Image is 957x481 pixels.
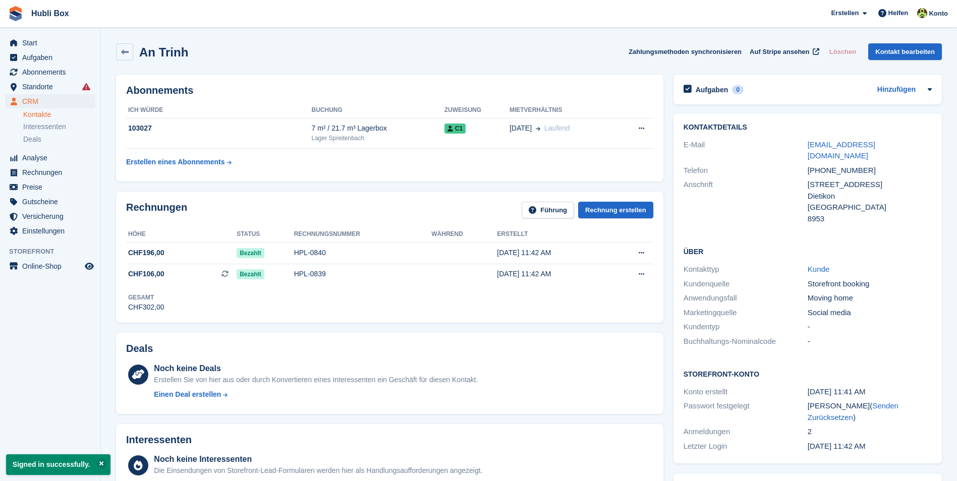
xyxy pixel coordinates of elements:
[750,47,809,57] span: Auf Stripe ansehen
[5,259,95,273] a: Speisekarte
[696,85,728,94] h2: Aufgaben
[808,321,932,333] div: -
[684,426,808,438] div: Anmeldungen
[684,336,808,347] div: Buchhaltungs-Nominalcode
[128,248,164,258] span: CHF196,00
[22,259,83,273] span: Online-Shop
[510,123,532,134] span: [DATE]
[808,442,866,450] time: 2025-08-22 09:42:55 UTC
[154,389,221,400] div: Einen Deal erstellen
[629,43,742,60] button: Zahlungsmethoden synchronisieren
[5,224,95,238] a: menu
[5,94,95,108] a: menu
[684,278,808,290] div: Kundenquelle
[23,134,95,145] a: Deals
[23,122,66,132] span: Interessenten
[808,165,932,176] div: [PHONE_NUMBER]
[684,400,808,423] div: Passwort festgelegt
[831,8,859,18] span: Erstellen
[444,124,466,134] span: C1
[5,151,95,165] a: menu
[497,248,609,258] div: [DATE] 11:42 AM
[808,307,932,319] div: Social media
[22,80,83,94] span: Standorte
[23,135,41,144] span: Deals
[23,122,95,132] a: Interessenten
[497,226,609,243] th: Erstellt
[22,209,83,223] span: Versicherung
[5,50,95,65] a: menu
[154,375,478,385] div: Erstellen Sie von hier aus oder durch Konvertieren eines Interessenten ein Geschäft für diesen Ko...
[808,202,932,213] div: [GEOGRAPHIC_DATA]
[22,50,83,65] span: Aufgaben
[22,165,83,179] span: Rechnungen
[126,85,653,96] h2: Abonnements
[126,123,311,134] div: 103027
[83,260,95,272] a: Vorschau-Shop
[22,224,83,238] span: Einstellungen
[444,102,510,118] th: Zuweisung
[808,292,932,304] div: Moving home
[684,124,932,132] h2: Kontaktdetails
[5,165,95,179] a: menu
[877,84,916,96] a: Hinzufügen
[27,5,73,22] a: Hubli Box
[929,9,948,19] span: Konto
[294,226,432,243] th: Rechnungsnummer
[294,269,432,279] div: HPL-0839
[578,202,653,218] a: Rechnung erstellen
[126,343,153,354] h2: Deals
[126,226,237,243] th: Höhe
[154,465,482,476] div: Die Einsendungen von Storefront-Lead-Formularen werden hier als Handlungsaufforderungen angezeigt.
[868,43,942,60] a: Kontakt bearbeiten
[22,65,83,79] span: Abonnements
[126,102,311,118] th: ICH WÜRDE
[684,292,808,304] div: Anwendungsfall
[808,401,898,422] a: Senden Zurücksetzen
[684,179,808,224] div: Anschrift
[684,369,932,379] h2: Storefront-Konto
[22,180,83,194] span: Preise
[8,6,23,21] img: stora-icon-8386f47178a22dfd0bd8f6a31ec36ba5ce8667c1dd55bd0f319d3a0aa187defe.svg
[126,157,225,167] div: Erstellen eines Abonnements
[154,363,478,375] div: Noch keine Deals
[154,453,482,465] div: Noch keine Interessenten
[808,400,932,423] div: [PERSON_NAME]
[522,202,574,218] a: Führung
[917,8,927,18] img: Luca Space4you
[888,8,909,18] span: Helfen
[237,226,294,243] th: Status
[5,36,95,50] a: menu
[154,389,478,400] a: Einen Deal erstellen
[808,179,932,191] div: [STREET_ADDRESS]
[732,85,744,94] div: 0
[684,321,808,333] div: Kundentyp
[684,307,808,319] div: Marketingquelle
[128,302,164,313] div: CHF302,00
[808,386,932,398] div: [DATE] 11:41 AM
[22,94,83,108] span: CRM
[684,165,808,176] div: Telefon
[5,209,95,223] a: menu
[684,246,932,256] h2: Über
[311,123,444,134] div: 7 m² / 21.7 m³ Lagerbox
[808,401,898,422] span: ( )
[510,102,616,118] th: Mietverhältnis
[22,151,83,165] span: Analyse
[808,140,875,160] a: [EMAIL_ADDRESS][DOMAIN_NAME]
[544,124,570,132] span: Laufend
[5,80,95,94] a: menu
[746,43,821,60] a: Auf Stripe ansehen
[311,134,444,143] div: Lager Spreitenbach
[237,248,264,258] span: Bezahlt
[237,269,264,279] span: Bezahlt
[808,336,932,347] div: -
[684,441,808,452] div: Letzter Login
[5,195,95,209] a: menu
[808,191,932,202] div: Dietikon
[128,269,164,279] span: CHF106,00
[294,248,432,258] div: HPL-0840
[22,195,83,209] span: Gutscheine
[684,386,808,398] div: Konto erstellt
[808,278,932,290] div: Storefront booking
